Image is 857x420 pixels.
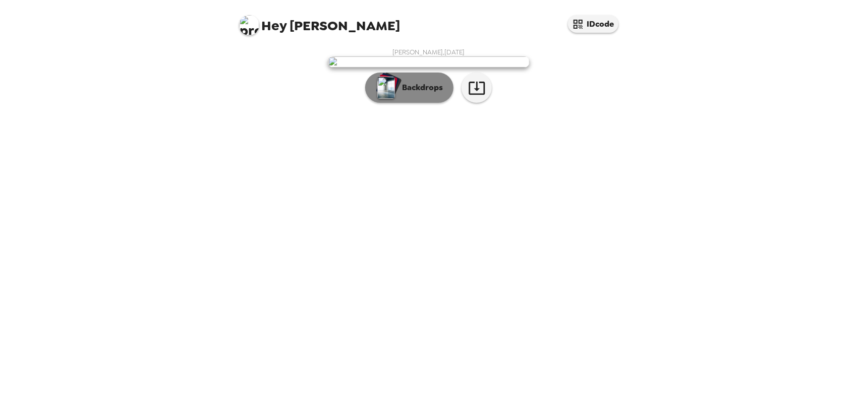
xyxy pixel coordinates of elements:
[365,73,453,103] button: Backdrops
[262,17,287,35] span: Hey
[239,15,259,35] img: profile pic
[392,48,465,56] span: [PERSON_NAME] , [DATE]
[239,10,401,33] span: [PERSON_NAME]
[328,56,530,67] img: user
[397,82,443,94] p: Backdrops
[568,15,618,33] button: IDcode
